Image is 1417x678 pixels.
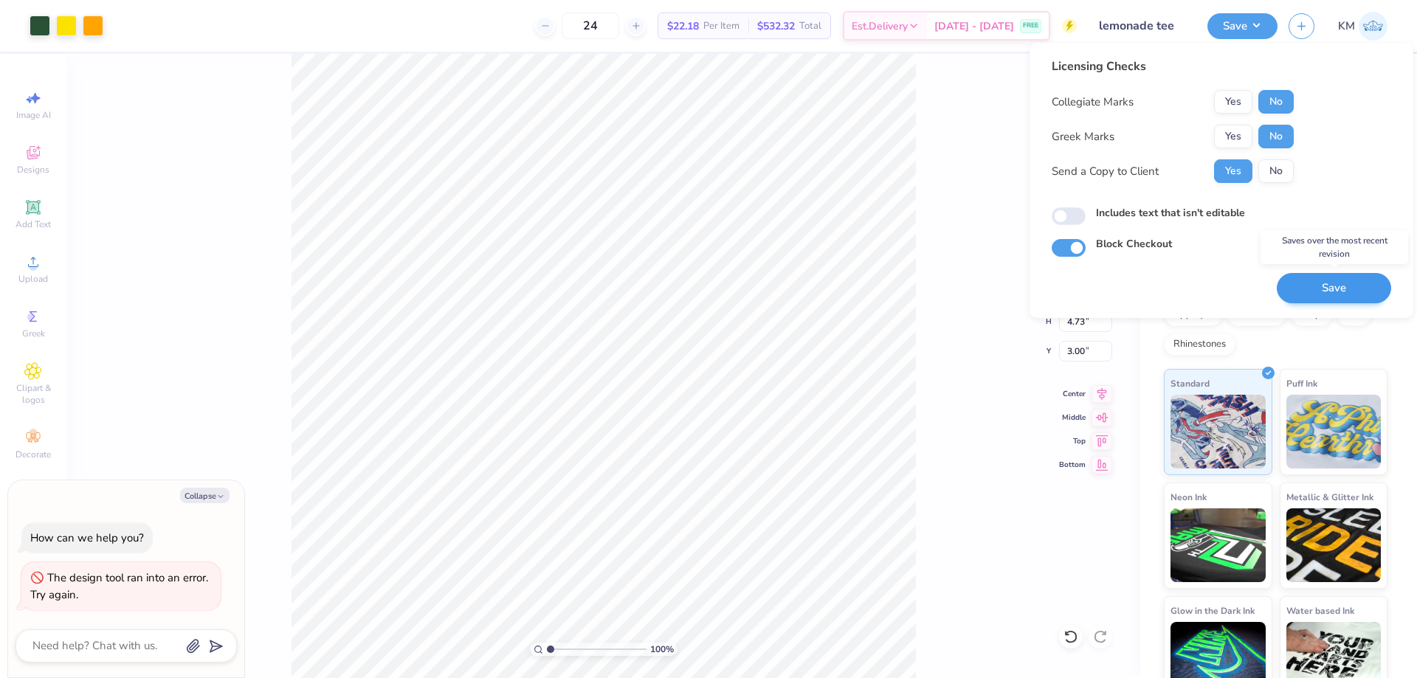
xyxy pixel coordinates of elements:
[703,18,739,34] span: Per Item
[1338,18,1355,35] span: KM
[1258,90,1294,114] button: No
[15,218,51,230] span: Add Text
[1171,489,1207,505] span: Neon Ink
[1059,436,1086,446] span: Top
[1286,603,1354,618] span: Water based Ink
[1088,11,1196,41] input: Untitled Design
[1171,395,1266,468] img: Standard
[1214,90,1252,114] button: Yes
[1096,236,1172,252] label: Block Checkout
[1359,12,1387,41] img: Karl Michael Narciza
[7,382,59,406] span: Clipart & logos
[757,18,795,34] span: $532.32
[1052,163,1159,180] div: Send a Copy to Client
[18,273,48,285] span: Upload
[1261,230,1408,264] div: Saves over the most recent revision
[562,13,619,39] input: – –
[1286,508,1382,582] img: Metallic & Glitter Ink
[1059,460,1086,470] span: Bottom
[1258,159,1294,183] button: No
[1207,13,1278,39] button: Save
[1277,273,1391,303] button: Save
[667,18,699,34] span: $22.18
[1258,125,1294,148] button: No
[1096,205,1245,221] label: Includes text that isn't editable
[1059,412,1086,423] span: Middle
[1286,395,1382,468] img: Puff Ink
[16,109,51,121] span: Image AI
[15,449,51,460] span: Decorate
[1214,159,1252,183] button: Yes
[1286,376,1317,391] span: Puff Ink
[1338,12,1387,41] a: KM
[934,18,1014,34] span: [DATE] - [DATE]
[1286,489,1373,505] span: Metallic & Glitter Ink
[180,488,230,503] button: Collapse
[30,570,208,602] div: The design tool ran into an error. Try again.
[1052,58,1294,75] div: Licensing Checks
[1214,125,1252,148] button: Yes
[1052,94,1134,111] div: Collegiate Marks
[1171,376,1210,391] span: Standard
[1171,603,1255,618] span: Glow in the Dark Ink
[1164,333,1235,356] div: Rhinestones
[1171,508,1266,582] img: Neon Ink
[1023,21,1038,31] span: FREE
[1059,389,1086,399] span: Center
[650,643,674,656] span: 100 %
[1052,128,1114,145] div: Greek Marks
[22,328,45,339] span: Greek
[17,164,49,176] span: Designs
[852,18,908,34] span: Est. Delivery
[799,18,821,34] span: Total
[30,530,144,545] div: How can we help you?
